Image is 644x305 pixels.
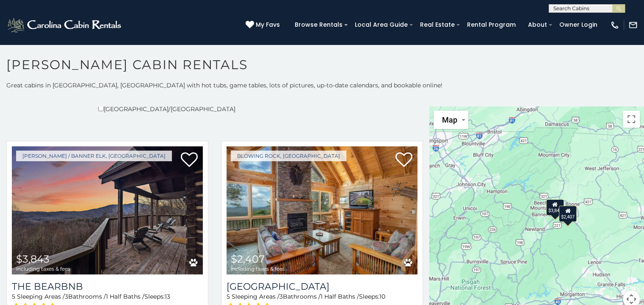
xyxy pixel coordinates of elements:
[16,151,172,161] a: [PERSON_NAME] / Banner Elk, [GEOGRAPHIC_DATA]
[12,146,203,274] img: The Bearbnb
[524,18,551,31] a: About
[98,104,235,113] div: [GEOGRAPHIC_DATA]/[GEOGRAPHIC_DATA]
[246,20,282,30] a: My Favs
[231,253,265,265] span: $2,407
[231,151,346,161] a: Blowing Rock, [GEOGRAPHIC_DATA]
[181,151,198,169] a: Add to favorites
[16,253,50,265] span: $3,843
[227,146,417,274] a: Blue Ridge View $2,407 including taxes & fees
[165,293,170,300] span: 13
[379,293,385,300] span: 10
[16,266,70,271] span: including taxes & fees
[463,18,520,31] a: Rental Program
[12,293,15,300] span: 5
[623,111,640,128] button: Toggle fullscreen view
[12,281,203,292] a: The Bearbnb
[227,293,230,300] span: 5
[231,266,285,271] span: including taxes & fees
[559,206,577,222] div: $2,407
[610,20,619,30] img: phone-regular-white.png
[555,18,602,31] a: Owner Login
[546,199,564,215] div: $3,843
[65,293,68,300] span: 3
[227,146,417,274] img: Blue Ridge View
[628,20,638,30] img: mail-regular-white.png
[321,293,359,300] span: 1 Half Baths /
[12,146,203,274] a: The Bearbnb $3,843 including taxes & fees
[434,111,468,129] button: Change map style
[442,115,457,124] span: Map
[227,281,417,292] h3: Blue Ridge View
[279,293,283,300] span: 3
[227,281,417,292] a: [GEOGRAPHIC_DATA]
[256,20,280,29] span: My Favs
[6,17,124,34] img: White-1-2.png
[351,18,412,31] a: Local Area Guide
[290,18,347,31] a: Browse Rentals
[416,18,459,31] a: Real Estate
[106,293,144,300] span: 1 Half Baths /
